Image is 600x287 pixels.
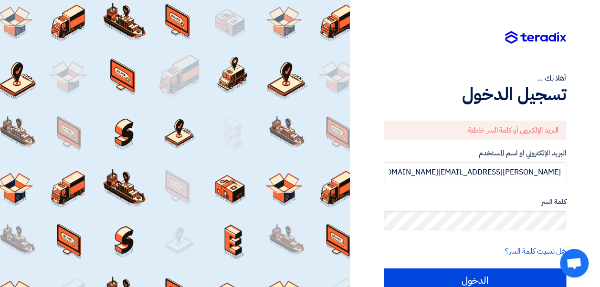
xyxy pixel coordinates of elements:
div: Open chat [560,249,589,277]
div: أهلا بك ... [384,72,566,84]
label: البريد الإلكتروني او اسم المستخدم [384,148,566,159]
input: أدخل بريد العمل الإلكتروني او اسم المستخدم الخاص بك ... [384,162,566,181]
div: البريد الإلكتروني أو كلمة السر خاطئة [384,121,566,140]
h1: تسجيل الدخول [384,84,566,105]
label: كلمة السر [384,196,566,207]
img: Teradix logo [505,31,566,44]
a: هل نسيت كلمة السر؟ [505,246,566,257]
